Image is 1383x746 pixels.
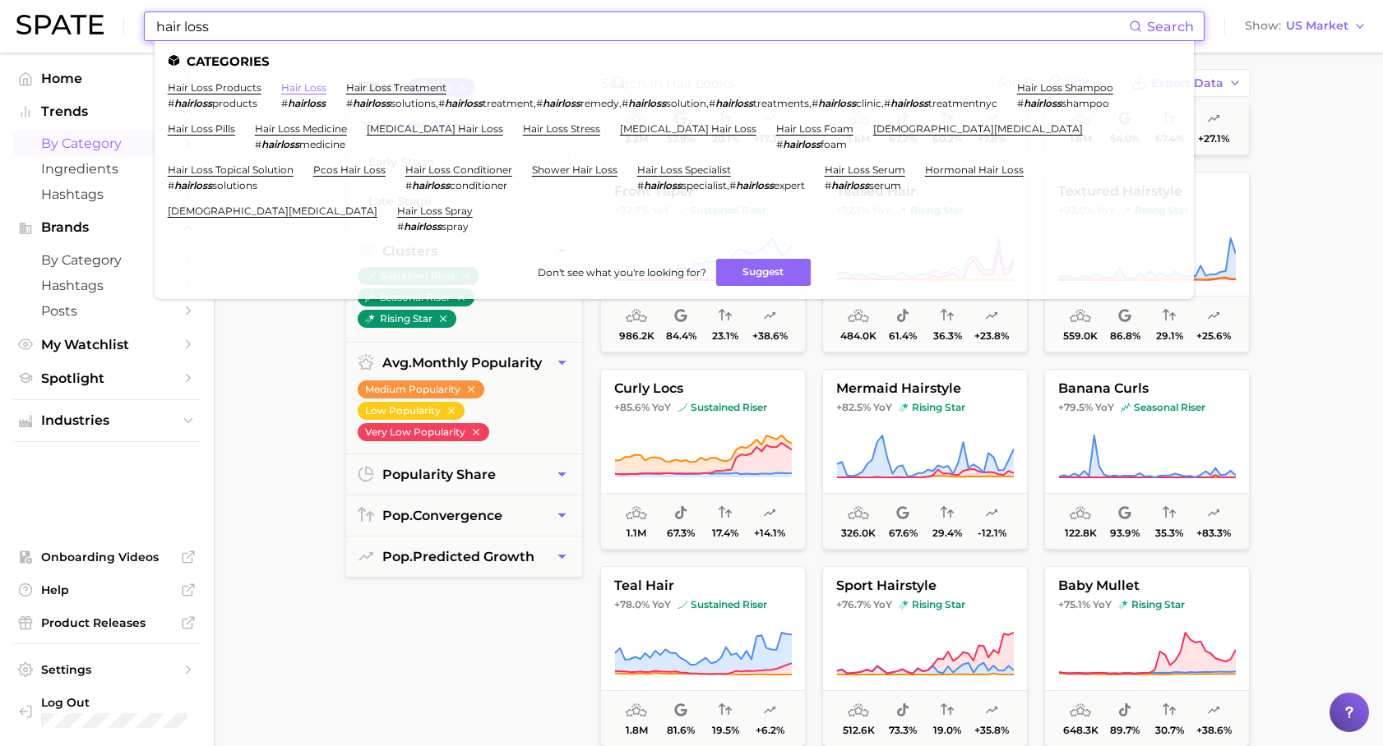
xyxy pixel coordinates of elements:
span: popularity predicted growth: Very Unlikely [985,504,998,523]
span: treatmentnyc [928,97,997,109]
span: Product Releases [41,615,173,630]
span: US Market [1286,21,1348,30]
span: Don't see what you're looking for? [538,266,706,279]
span: 648.3k [1063,725,1099,736]
span: 67.3% [667,527,695,539]
span: 86.8% [1110,330,1140,342]
span: Onboarding Videos [41,550,173,564]
span: Spotlight [41,371,173,386]
span: treatments [753,97,809,109]
button: Industries [13,408,201,433]
span: medicine [299,138,345,150]
span: popularity share: TikTok [1118,701,1131,721]
a: [MEDICAL_DATA] hair loss [620,122,756,135]
span: # [825,179,831,191]
span: 35.3% [1155,527,1183,539]
em: hairloss [628,97,666,109]
span: average monthly popularity: Low Popularity [1070,306,1091,326]
span: 84.4% [666,330,696,342]
a: hair loss topical solution [168,163,294,176]
span: # [709,97,715,109]
span: teal hair [601,578,805,593]
span: popularity share: TikTok [896,306,909,326]
span: +75.1% [1058,598,1090,610]
img: sustained riser [678,403,687,412]
span: popularity predicted growth: Very Likely [985,701,998,721]
span: YoY [1093,598,1112,611]
em: hairloss [890,97,928,109]
span: popularity predicted growth: Likely [1207,109,1220,129]
span: # [812,97,818,109]
span: # [637,179,644,191]
a: [DEMOGRAPHIC_DATA][MEDICAL_DATA] [168,205,377,217]
span: treatment [483,97,534,109]
span: Home [41,71,173,86]
span: # [168,179,174,191]
span: specialist [682,179,727,191]
span: average monthly popularity: Medium Popularity [626,504,647,523]
span: average monthly popularity: Low Popularity [1070,701,1091,721]
span: +14.1% [754,527,785,539]
span: # [536,97,543,109]
span: popularity share: Google [674,306,687,326]
span: average monthly popularity: Low Popularity [848,306,869,326]
em: hairloss [736,179,774,191]
span: serum [869,179,901,191]
button: pop.convergence [346,495,582,536]
span: Show [1245,21,1281,30]
span: sustained riser [678,598,767,611]
span: rising star [899,401,965,414]
span: popularity share: Google [1118,504,1131,523]
span: mermaid hairstyle [823,381,1027,396]
span: popularity share: Google [896,504,909,523]
span: average monthly popularity: Medium Popularity [626,306,647,326]
span: # [729,179,736,191]
span: curly locs [601,381,805,396]
span: popularity convergence: Low Convergence [719,306,732,326]
a: pcos hair loss [313,163,386,176]
span: +82.5% [836,401,871,413]
span: My Watchlist [41,337,173,352]
a: Hashtags [13,182,201,207]
img: SPATE [16,15,104,35]
a: by Category [13,131,201,156]
span: spray [442,220,469,233]
span: 93.9% [1110,527,1140,539]
span: banana curls [1045,381,1249,396]
em: hairloss [783,138,821,150]
span: Hashtags [41,186,173,202]
span: popularity share: TikTok [896,701,909,721]
span: 326.0k [841,527,876,539]
span: Ingredients [41,161,173,177]
span: +27.1% [1198,133,1229,145]
input: Search here for a brand, industry, or ingredient [155,12,1129,40]
img: seasonal riser [1121,403,1131,412]
span: seasonal riser [1121,401,1205,414]
a: My Watchlist [13,332,201,357]
span: popularity convergence: Low Convergence [1163,306,1176,326]
em: hairloss [174,179,212,191]
span: popularity convergence: Very Low Convergence [719,701,732,721]
div: , [637,179,805,191]
span: # [397,220,404,233]
em: hairloss [543,97,580,109]
span: popularity convergence: Low Convergence [941,504,954,523]
a: hair loss treatment [346,81,446,94]
em: hairloss [261,138,299,150]
span: popularity convergence: Very Low Convergence [941,701,954,721]
span: rising star [1118,598,1185,611]
button: pop.predicted growth [346,536,582,577]
img: rising star [365,314,375,324]
span: Search [1147,19,1194,35]
span: popularity convergence: Low Convergence [1163,504,1176,523]
span: 512.6k [843,725,875,736]
span: average monthly popularity: Low Popularity [848,504,869,523]
span: 1.1m [627,527,646,539]
a: Spotlight [13,366,201,391]
em: hairloss [174,97,212,109]
span: +78.0% [614,598,650,610]
span: +76.7% [836,598,871,610]
em: hairloss [1024,97,1062,109]
span: solutions [212,179,257,191]
span: popularity predicted growth: Likely [985,306,998,326]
